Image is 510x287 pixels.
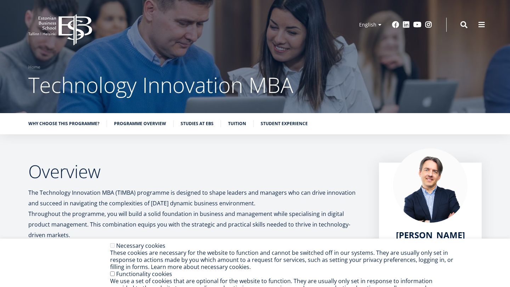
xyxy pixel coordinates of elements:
[116,270,172,278] label: Functionality cookies
[228,120,246,127] a: Tuition
[181,120,214,127] a: Studies at EBS
[28,70,293,99] span: Technology Innovation MBA
[393,148,467,223] img: Marko Rillo
[261,120,308,127] a: Student experience
[413,21,421,28] a: Youtube
[28,64,40,71] a: Home
[396,229,465,241] span: [PERSON_NAME]
[28,163,365,180] h2: Overview
[28,187,365,240] p: The Technology Innovation MBA (TIMBA) programme is designed to shape leaders and managers who can...
[28,120,100,127] a: Why choose this programme?
[403,21,410,28] a: Linkedin
[425,21,432,28] a: Instagram
[116,242,165,250] label: Necessary cookies
[114,120,166,127] a: Programme overview
[110,249,454,270] div: These cookies are necessary for the website to function and cannot be switched off in our systems...
[392,21,399,28] a: Facebook
[396,230,465,240] a: [PERSON_NAME]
